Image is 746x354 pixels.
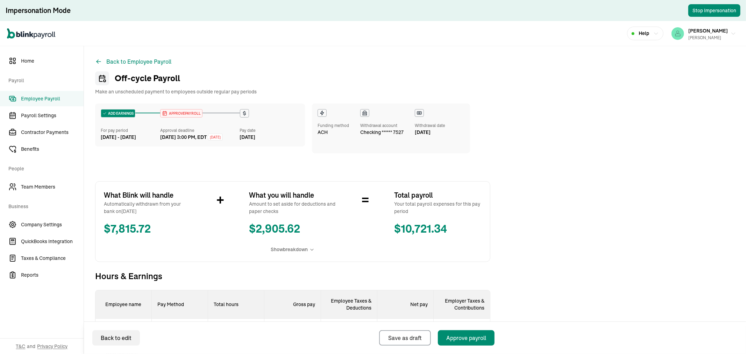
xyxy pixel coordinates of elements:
h1: Off-cycle Payroll [95,71,257,85]
span: = [362,190,369,211]
span: [DATE] [210,135,221,140]
span: Total payroll [394,190,482,200]
span: Employee Payroll [21,95,84,102]
span: Benefits [21,146,84,153]
nav: Global [7,23,55,44]
span: Amount to set aside for deductions and paper checks [249,200,337,215]
span: Team Members [21,183,84,191]
p: Total hours [208,290,264,319]
div: Pay date [240,127,299,134]
div: Net pay [377,290,434,319]
button: Save as draft [379,330,431,346]
span: $ 10,721.34 [394,221,482,238]
span: ACH [318,129,328,136]
p: Employer Taxes & Contributions [434,297,490,311]
span: T&C [16,343,26,350]
div: For pay period [101,127,160,134]
button: Approve payroll [438,330,495,346]
div: [PERSON_NAME] [688,35,728,41]
div: [DATE] - [DATE] [101,134,160,141]
span: People [8,158,79,178]
div: ADD EARNINGS [101,109,135,117]
span: $ 7,815.72 [104,221,191,238]
span: Help [639,30,649,37]
span: Payroll [8,70,79,90]
div: Approve payroll [446,334,486,342]
button: Stop Impersonation [688,4,740,17]
div: Impersonation Mode [6,6,71,15]
iframe: Chat Widget [711,320,746,354]
span: QuickBooks Integration [21,238,84,245]
div: [DATE] 3:00 PM, EDT [160,134,207,141]
span: Hours & Earnings [95,270,490,282]
span: Company Settings [21,221,84,228]
span: Taxes & Compliance [21,255,84,262]
span: APPROVE PAYROLL [168,111,201,116]
span: Show breakdown [271,246,308,253]
span: Contractor Payments [21,129,84,136]
span: + [216,190,224,211]
span: Automatically withdrawn from your bank on [DATE] [104,200,191,215]
p: Employee Taxes & Deductions [321,297,377,311]
div: Withdrawal account [360,122,404,129]
div: [DATE] [240,134,299,141]
span: Your total payroll expenses for this pay period [394,200,482,215]
span: What Blink will handle [104,190,191,200]
div: Funding method [318,122,349,129]
div: Approval deadline [160,127,237,134]
span: Home [21,57,84,65]
span: [PERSON_NAME] [688,28,728,34]
span: $ 2,905.62 [249,221,337,238]
div: Save as draft [388,334,422,342]
button: Help [627,27,663,40]
button: [PERSON_NAME][PERSON_NAME] [669,25,739,42]
span: Business [8,196,79,215]
span: Make an unscheduled payment to employees outside regular pay periods [95,88,257,95]
span: What you will handle [249,190,337,200]
p: Employee name [95,290,152,319]
div: Back to edit [101,334,132,342]
div: Withdrawal date [415,122,445,129]
span: Privacy Policy [37,343,68,350]
div: Gross pay [264,290,321,319]
button: Back to Employee Payroll [95,57,171,66]
span: Payroll Settings [21,112,84,119]
div: [DATE] [415,129,445,136]
span: Reports [21,271,84,279]
button: Back to edit [92,330,140,346]
p: Pay Method [152,290,208,319]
